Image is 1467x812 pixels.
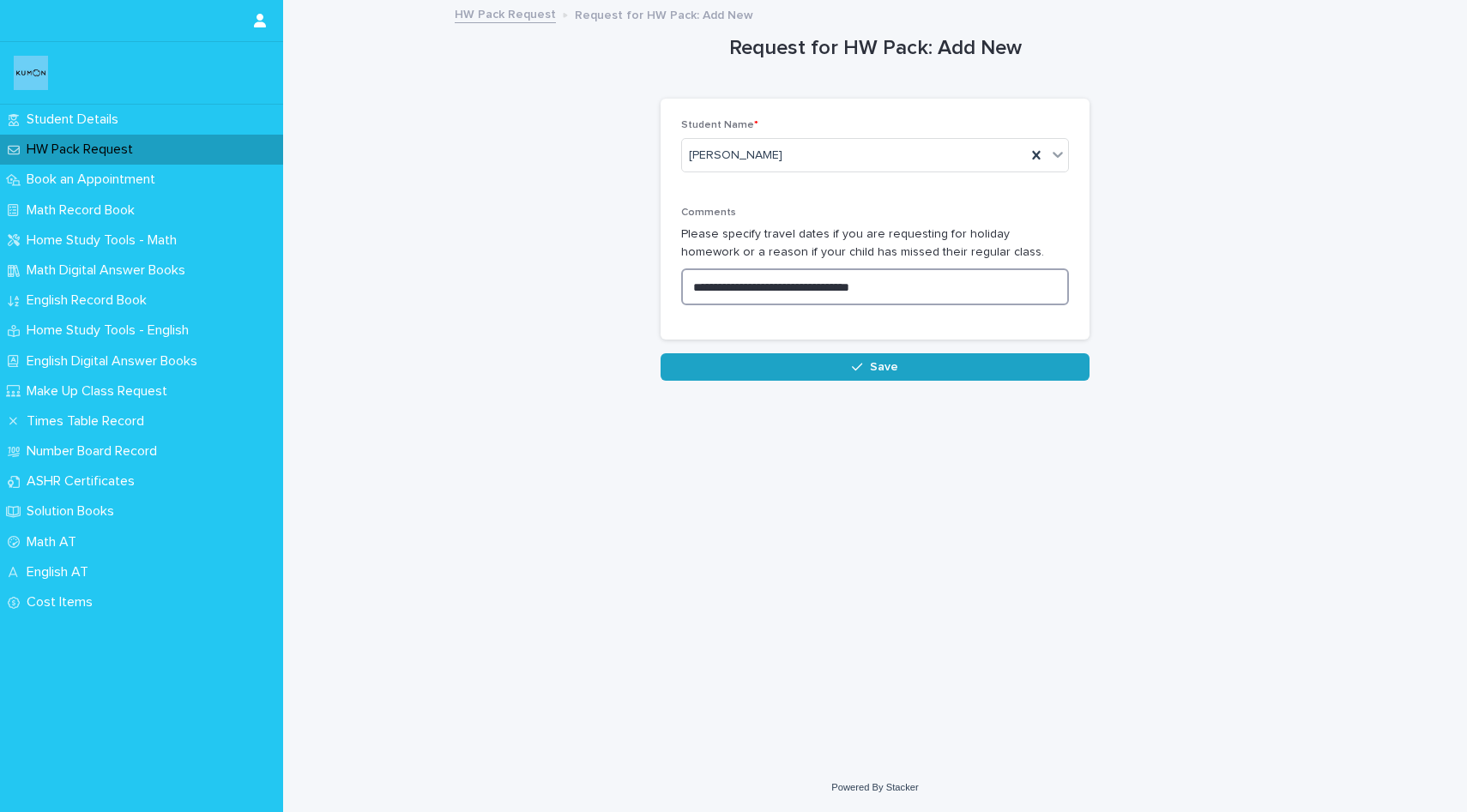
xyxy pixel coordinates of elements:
p: ASHR Certificates [20,473,148,490]
p: Solution Books [20,503,128,520]
p: Cost Items [20,594,106,611]
p: Please specify travel dates if you are requesting for holiday homework or a reason if your child ... [681,226,1069,262]
p: English AT [20,564,102,580]
p: Math AT [20,534,90,550]
p: Student Details [20,111,132,128]
p: Times Table Record [20,413,158,430]
h1: Request for HW Pack: Add New [661,36,1090,61]
p: English Digital Answer Books [20,353,211,370]
p: Math Record Book [20,202,148,219]
a: HW Pack Request [455,3,556,23]
p: Request for HW Pack: Add New [575,4,753,23]
span: Student Name [681,120,758,130]
p: Home Study Tools - Math [20,232,190,249]
p: Make Up Class Request [20,383,181,400]
img: o6XkwfS7S2qhyeB9lxyF [14,56,48,90]
span: Comments [681,208,736,218]
p: English Record Book [20,292,160,309]
p: Home Study Tools - English [20,322,202,339]
p: Book an Appointment [20,171,169,188]
a: Powered By Stacker [831,782,918,792]
p: HW Pack Request [20,141,147,158]
p: Math Digital Answer Books [20,262,199,279]
p: Number Board Record [20,443,171,460]
span: [PERSON_NAME] [689,147,782,165]
button: Save [661,353,1090,381]
span: Save [870,361,898,373]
